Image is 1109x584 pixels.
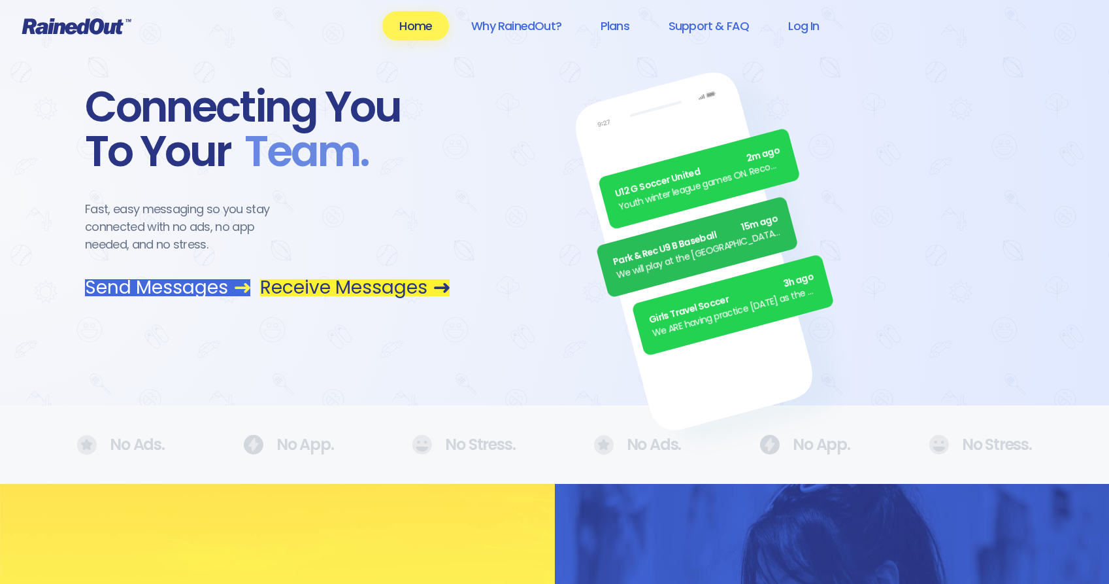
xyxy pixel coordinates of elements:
[85,279,250,296] a: Send Messages
[617,157,785,215] div: Youth winter league games ON. Recommend running shoes/sneakers for players as option for footwear.
[740,212,779,235] span: 15m ago
[231,129,369,174] span: Team .
[85,200,294,253] div: Fast, easy messaging so you stay connected with no ads, no app needed, and no stress.
[614,144,782,201] div: U12 G Soccer United
[243,435,263,455] img: No Ads.
[648,270,816,328] div: Girls Travel Soccer
[412,435,515,455] div: No Stress.
[77,435,165,455] div: No Ads.
[594,435,682,455] div: No Ads.
[584,11,646,41] a: Plans
[77,435,97,455] img: No Ads.
[652,11,766,41] a: Support & FAQ
[651,283,819,341] div: We ARE having practice [DATE] as the sun is finally out.
[929,435,949,455] img: No Ads.
[243,435,334,455] div: No App.
[594,435,614,455] img: No Ads.
[382,11,449,41] a: Home
[929,435,1032,455] div: No Stress.
[759,435,850,455] div: No App.
[615,225,783,283] div: We will play at the [GEOGRAPHIC_DATA]. Wear white, be at the field by 5pm.
[412,435,432,455] img: No Ads.
[85,85,450,174] div: Connecting You To Your
[771,11,836,41] a: Log In
[745,144,782,166] span: 2m ago
[454,11,578,41] a: Why RainedOut?
[612,212,780,269] div: Park & Rec U9 B Baseball
[260,279,450,296] a: Receive Messages
[782,270,815,292] span: 3h ago
[759,435,780,455] img: No Ads.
